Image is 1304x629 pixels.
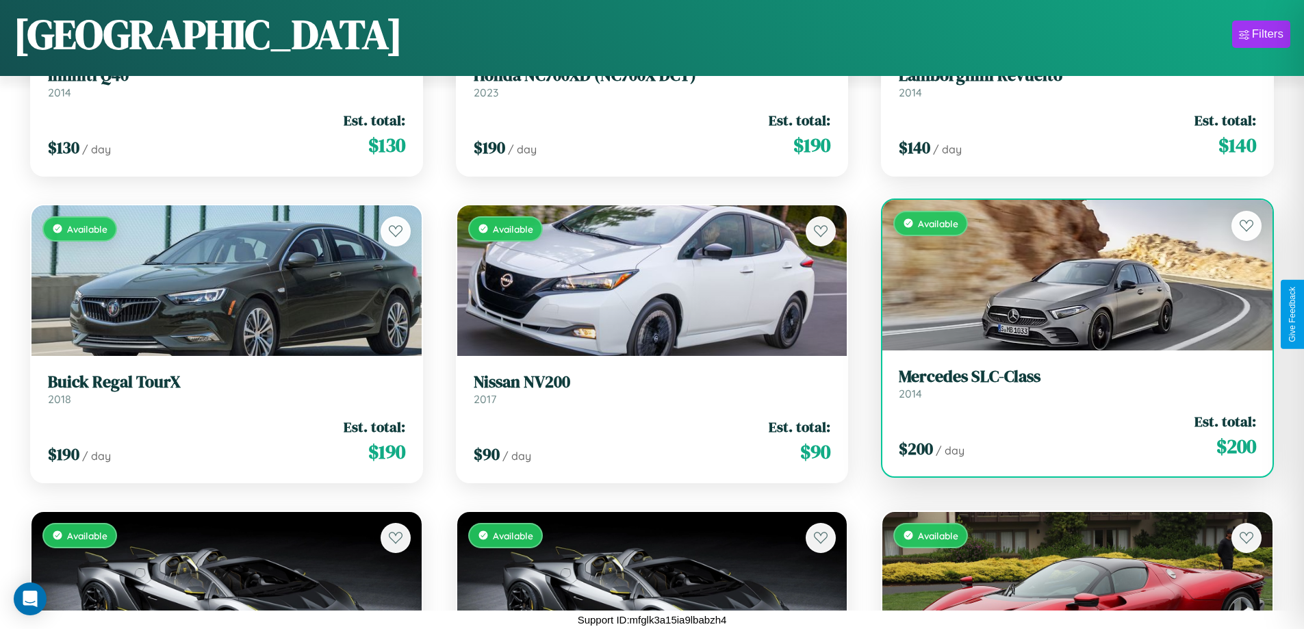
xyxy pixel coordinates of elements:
[899,66,1256,86] h3: Lamborghini Revuelto
[48,66,405,99] a: Infiniti Q402014
[1218,131,1256,159] span: $ 140
[1194,110,1256,130] span: Est. total:
[368,438,405,465] span: $ 190
[936,444,964,457] span: / day
[800,438,830,465] span: $ 90
[769,417,830,437] span: Est. total:
[508,142,537,156] span: / day
[918,530,958,541] span: Available
[48,136,79,159] span: $ 130
[344,110,405,130] span: Est. total:
[578,611,727,629] p: Support ID: mfglk3a15ia9lbabzh4
[1194,411,1256,431] span: Est. total:
[14,6,402,62] h1: [GEOGRAPHIC_DATA]
[344,417,405,437] span: Est. total:
[48,66,405,86] h3: Infiniti Q40
[14,582,47,615] div: Open Intercom Messenger
[1232,21,1290,48] button: Filters
[899,367,1256,387] h3: Mercedes SLC-Class
[67,223,107,235] span: Available
[368,131,405,159] span: $ 130
[474,372,831,392] h3: Nissan NV200
[1252,27,1283,41] div: Filters
[474,66,831,86] h3: Honda NC700XD (NC700X DCT)
[769,110,830,130] span: Est. total:
[493,530,533,541] span: Available
[1216,433,1256,460] span: $ 200
[48,372,405,392] h3: Buick Regal TourX
[899,367,1256,400] a: Mercedes SLC-Class2014
[474,66,831,99] a: Honda NC700XD (NC700X DCT)2023
[918,218,958,229] span: Available
[1288,287,1297,342] div: Give Feedback
[474,392,496,406] span: 2017
[899,437,933,460] span: $ 200
[474,443,500,465] span: $ 90
[899,66,1256,99] a: Lamborghini Revuelto2014
[474,86,498,99] span: 2023
[82,449,111,463] span: / day
[899,86,922,99] span: 2014
[82,142,111,156] span: / day
[474,372,831,406] a: Nissan NV2002017
[793,131,830,159] span: $ 190
[48,443,79,465] span: $ 190
[474,136,505,159] span: $ 190
[48,392,71,406] span: 2018
[48,86,71,99] span: 2014
[899,387,922,400] span: 2014
[933,142,962,156] span: / day
[899,136,930,159] span: $ 140
[502,449,531,463] span: / day
[48,372,405,406] a: Buick Regal TourX2018
[493,223,533,235] span: Available
[67,530,107,541] span: Available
